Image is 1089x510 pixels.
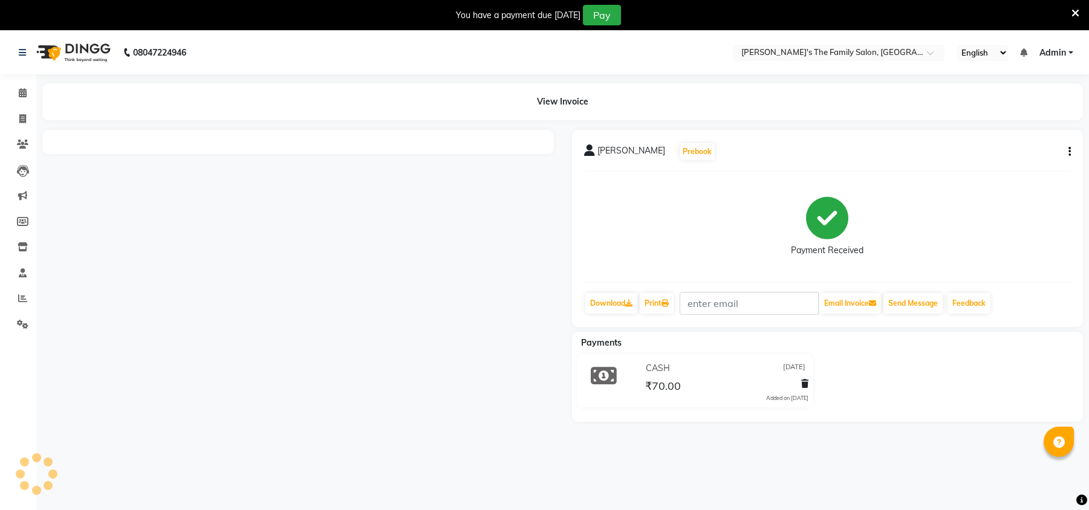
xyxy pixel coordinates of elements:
[42,83,1083,120] div: View Invoice
[583,5,621,25] button: Pay
[456,9,580,22] div: You have a payment due [DATE]
[597,144,665,161] span: [PERSON_NAME]
[645,379,681,396] span: ₹70.00
[133,36,186,69] b: 08047224946
[766,394,808,402] div: Added on [DATE]
[585,293,637,314] a: Download
[791,244,863,257] div: Payment Received
[883,293,943,314] button: Send Message
[783,362,805,375] span: [DATE]
[31,36,114,69] img: logo
[1039,47,1066,59] span: Admin
[819,293,881,314] button: Email Invoice
[680,292,819,315] input: enter email
[646,362,670,375] span: CASH
[680,143,715,160] button: Prebook
[581,337,622,348] span: Payments
[948,293,990,314] a: Feedback
[640,293,674,314] a: Print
